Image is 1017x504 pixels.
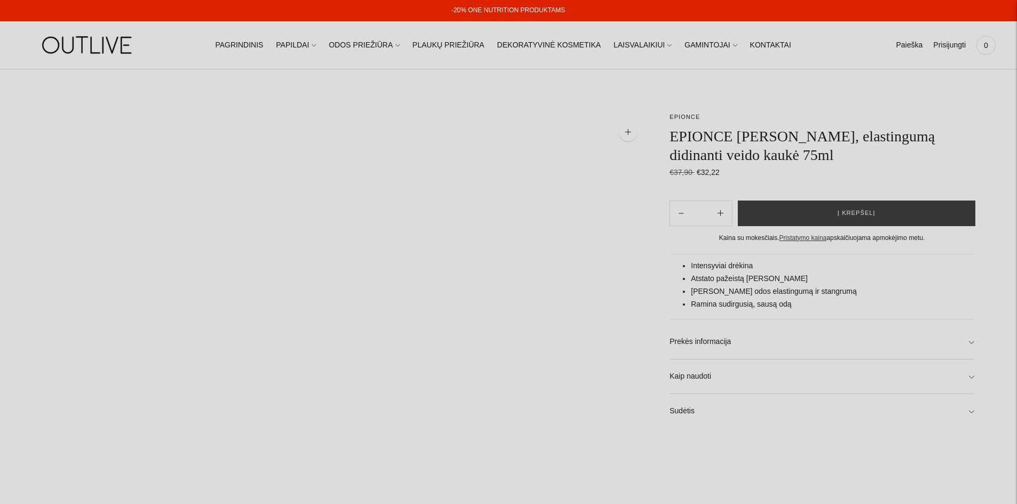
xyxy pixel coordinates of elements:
li: Intensyviai drėkina [691,260,974,273]
a: LAISVALAIKIUI [613,34,672,57]
a: 0 [976,34,996,57]
button: Add product quantity [670,201,692,226]
button: Į krepšelį [738,201,975,226]
input: Product quantity [692,205,708,221]
a: EPIONCE [669,114,700,120]
a: GAMINTOJAI [684,34,737,57]
a: PAPILDAI [276,34,316,57]
button: Subtract product quantity [709,201,732,226]
a: Paieška [896,34,923,57]
a: Prisijungti [933,34,966,57]
s: €37,90 [669,168,695,177]
a: -20% ONE NUTRITION PRODUKTAMS [451,6,565,14]
a: Sudėtis [669,394,974,428]
a: DEKORATYVINĖ KOSMETIKA [497,34,601,57]
li: Ramina sudirgusią, sausą odą [691,298,974,311]
li: [PERSON_NAME] odos elastingumą ir stangrumą [691,285,974,298]
a: KONTAKTAI [750,34,791,57]
a: Kaip naudoti [669,359,974,394]
div: Kaina su mokesčiais. apskaičiuojama apmokėjimo metu. [669,233,974,244]
a: Pristatymo kaina [779,234,827,242]
span: €32,22 [697,168,720,177]
a: ODOS PRIEŽIŪRA [329,34,400,57]
a: PAGRINDINIS [215,34,263,57]
a: PLAUKŲ PRIEŽIŪRA [413,34,485,57]
a: Prekės informacija [669,325,974,359]
span: Į krepšelį [838,208,876,219]
h1: EPIONCE [PERSON_NAME], elastingumą didinanti veido kaukė 75ml [669,127,974,164]
img: OUTLIVE [21,27,155,63]
span: 0 [979,38,994,53]
li: Atstato pažeistą [PERSON_NAME] [691,273,974,285]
